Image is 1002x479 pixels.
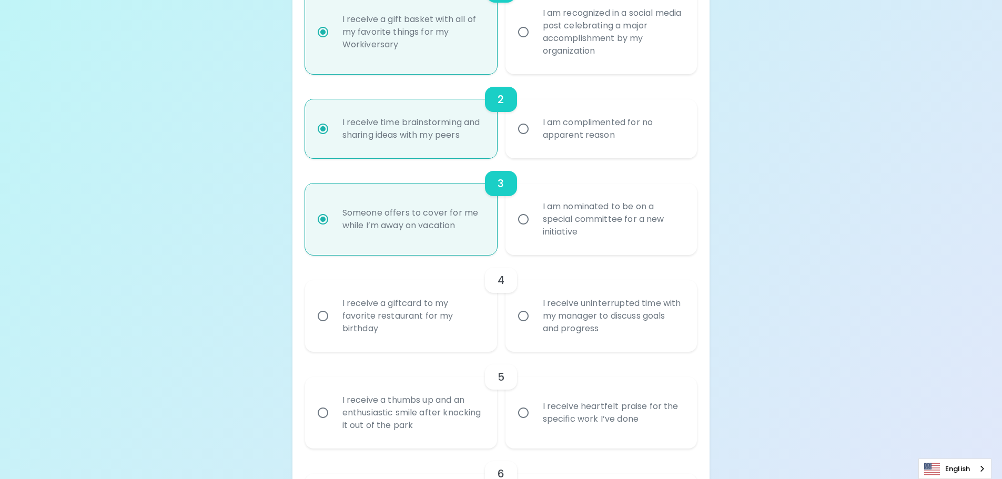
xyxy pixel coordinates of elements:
[498,272,504,289] h6: 4
[305,158,697,255] div: choice-group-check
[918,458,991,479] aside: Language selected: English
[498,91,504,108] h6: 2
[334,194,491,244] div: Someone offers to cover for me while I’m away on vacation
[534,284,692,348] div: I receive uninterrupted time with my manager to discuss goals and progress
[334,104,491,154] div: I receive time brainstorming and sharing ideas with my peers
[534,388,692,438] div: I receive heartfelt praise for the specific work I’ve done
[534,104,692,154] div: I am complimented for no apparent reason
[334,284,491,348] div: I receive a giftcard to my favorite restaurant for my birthday
[918,458,991,479] div: Language
[534,188,692,251] div: I am nominated to be on a special committee for a new initiative
[305,352,697,449] div: choice-group-check
[334,1,491,64] div: I receive a gift basket with all of my favorite things for my Workiversary
[334,381,491,444] div: I receive a thumbs up and an enthusiastic smile after knocking it out of the park
[498,369,504,385] h6: 5
[919,459,991,478] a: English
[305,74,697,158] div: choice-group-check
[498,175,504,192] h6: 3
[305,255,697,352] div: choice-group-check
